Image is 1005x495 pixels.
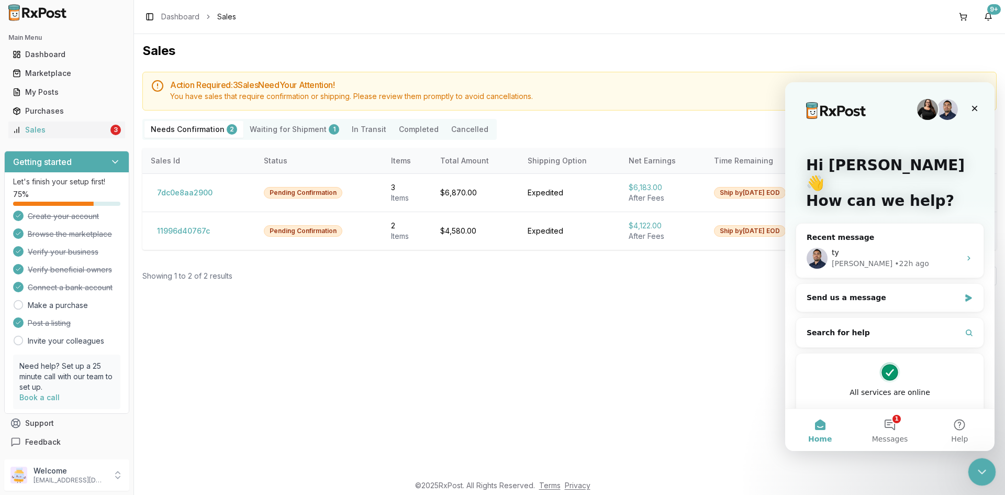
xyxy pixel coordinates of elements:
span: Verify beneficial owners [28,265,112,275]
img: RxPost Logo [4,4,71,21]
button: Marketplace [4,65,129,82]
button: 11996d40767c [151,223,216,239]
button: In Transit [345,121,393,138]
p: Need help? Set up a 25 minute call with our team to set up. [19,361,114,392]
div: Purchases [13,106,121,116]
div: Showing 1 to 2 of 2 results [142,271,232,281]
span: Browse the marketplace [28,229,112,239]
button: Dashboard [4,46,129,63]
div: $4,122.00 [629,221,697,231]
button: Support [4,414,129,433]
a: Sales3 [8,120,125,139]
h2: Main Menu [8,34,125,42]
div: $4,580.00 [440,226,511,236]
button: 9+ [980,8,997,25]
h1: Sales [142,42,997,59]
button: Purchases [4,103,129,119]
a: Make a purchase [28,300,88,311]
div: 3 [110,125,121,135]
div: Sales [13,125,108,135]
span: Post a listing [28,318,71,328]
iframe: Intercom live chat [785,82,995,451]
a: Privacy [565,481,590,490]
a: Marketplace [8,64,125,83]
span: Create your account [28,211,99,222]
div: $6,183.00 [629,182,697,193]
div: My Posts [13,87,121,97]
button: Cancelled [445,121,495,138]
p: Let's finish your setup first! [13,177,120,187]
a: Book a call [19,393,60,402]
img: User avatar [10,467,27,483]
nav: breadcrumb [161,12,236,22]
th: Sales Id [142,148,255,173]
h3: Getting started [13,156,72,168]
div: 9+ [987,4,1001,15]
div: Pending Confirmation [264,225,342,237]
div: 2 [391,221,423,231]
div: Pending Confirmation [264,187,342,199]
div: You have sales that require confirmation or shipping. Please review them promptly to avoid cancel... [170,91,988,102]
th: Shipping Option [519,148,621,173]
a: Dashboard [161,12,199,22]
div: Item s [391,193,423,203]
button: Needs Confirmation [144,121,243,138]
span: Sales [217,12,236,22]
button: Completed [393,121,445,138]
div: Dashboard [13,49,121,60]
div: Ship by [DATE] EOD [714,187,786,199]
button: Feedback [4,433,129,452]
button: Waiting for Shipment [243,121,345,138]
a: My Posts [8,83,125,102]
div: After Fees [629,231,697,241]
p: [EMAIL_ADDRESS][DOMAIN_NAME] [33,476,106,485]
a: Purchases [8,102,125,120]
div: Ship by [DATE] EOD [714,225,786,237]
th: Total Amount [432,148,519,173]
th: Items [383,148,431,173]
div: After Fees [629,193,697,203]
iframe: Intercom live chat [968,458,996,486]
th: Status [255,148,383,173]
div: Item s [391,231,423,241]
a: Invite your colleagues [28,336,104,346]
th: Time Remaining [706,148,824,173]
span: Verify your business [28,247,98,257]
th: Net Earnings [620,148,706,173]
div: 1 [329,124,339,135]
a: Terms [539,481,561,490]
button: Sales3 [4,122,129,138]
div: $6,870.00 [440,188,511,198]
button: 7dc0e8aa2900 [151,184,219,201]
button: My Posts [4,84,129,101]
span: 75 % [13,189,29,200]
div: Expedited [528,226,612,236]
a: Dashboard [8,45,125,64]
span: Feedback [25,437,61,447]
div: Expedited [528,188,612,198]
div: 2 [227,124,237,135]
div: Marketplace [13,68,121,79]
